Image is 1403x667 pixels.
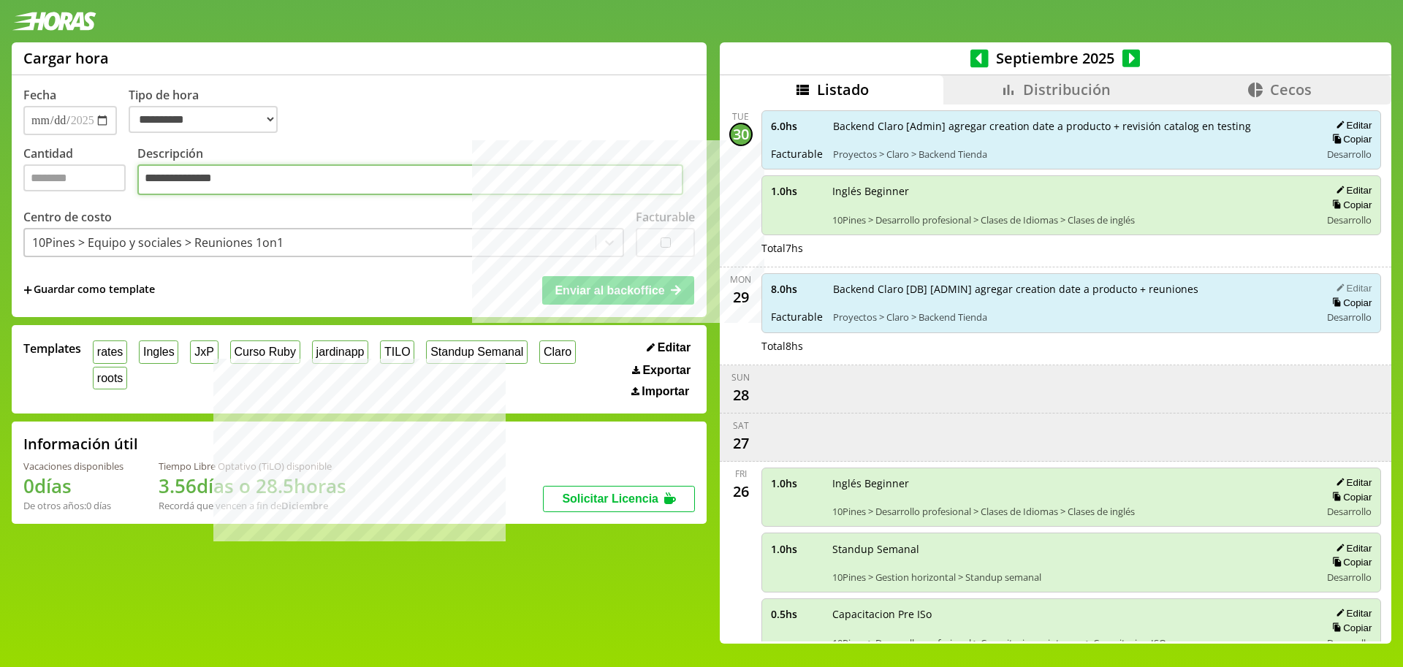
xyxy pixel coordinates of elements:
span: Importar [642,385,689,398]
button: Editar [1331,607,1372,620]
button: Copiar [1328,297,1372,309]
span: Listado [817,80,869,99]
div: Total 8 hs [761,339,1382,353]
label: Facturable [636,209,695,225]
span: Desarrollo [1327,310,1372,324]
button: Exportar [628,363,695,378]
span: Septiembre 2025 [989,48,1122,68]
div: 26 [729,480,753,503]
textarea: Descripción [137,164,683,195]
span: 1.0 hs [771,476,822,490]
button: Editar [1331,542,1372,554]
button: jardinapp [312,340,368,363]
button: Solicitar Licencia [543,486,695,512]
div: 10Pines > Equipo y sociales > Reuniones 1on1 [32,235,284,251]
button: Standup Semanal [426,340,528,363]
span: Desarrollo [1327,571,1372,584]
b: Diciembre [281,499,328,512]
span: Proyectos > Claro > Backend Tienda [833,148,1311,161]
button: Enviar al backoffice [542,276,694,304]
span: Backend Claro [Admin] agregar creation date a producto + revisión catalog en testing [833,119,1311,133]
h1: 3.56 días o 28.5 horas [159,473,346,499]
span: Facturable [771,147,823,161]
span: Distribución [1023,80,1111,99]
span: Desarrollo [1327,148,1372,161]
span: 1.0 hs [771,184,822,198]
span: Inglés Beginner [832,184,1311,198]
button: Curso Ruby [230,340,300,363]
img: logotipo [12,12,96,31]
label: Descripción [137,145,695,199]
span: 6.0 hs [771,119,823,133]
span: Facturable [771,310,823,324]
span: Enviar al backoffice [555,284,664,297]
span: Desarrollo [1327,505,1372,518]
span: Backend Claro [DB] [ADMIN] agregar creation date a producto + reuniones [833,282,1311,296]
h1: 0 días [23,473,123,499]
div: scrollable content [720,104,1391,641]
span: +Guardar como template [23,282,155,298]
span: 10Pines > Desarrollo profesional > Capacitaciones internas > Capacitacion ISO [832,636,1311,649]
span: Inglés Beginner [832,476,1311,490]
select: Tipo de hora [129,106,278,133]
div: 30 [729,123,753,146]
span: 1.0 hs [771,542,822,556]
button: rates [93,340,127,363]
div: Sat [733,419,749,432]
span: 10Pines > Desarrollo profesional > Clases de Idiomas > Clases de inglés [832,213,1311,226]
label: Cantidad [23,145,137,199]
button: Ingles [139,340,178,363]
button: Claro [539,340,576,363]
label: Tipo de hora [129,87,289,135]
button: JxP [190,340,218,363]
div: Recordá que vencen a fin de [159,499,346,512]
h2: Información útil [23,434,138,454]
label: Centro de costo [23,209,112,225]
label: Fecha [23,87,56,103]
div: Total 7 hs [761,241,1382,255]
span: Editar [658,341,691,354]
div: 29 [729,286,753,309]
button: Copiar [1328,622,1372,634]
span: Proyectos > Claro > Backend Tienda [833,310,1311,324]
div: 28 [729,384,753,407]
span: Solicitar Licencia [562,492,658,505]
button: TILO [380,340,414,363]
span: 0.5 hs [771,607,822,621]
span: Desarrollo [1327,636,1372,649]
button: Editar [1331,184,1372,197]
span: 10Pines > Gestion horizontal > Standup semanal [832,571,1311,584]
button: Editar [1331,119,1372,132]
button: Copiar [1328,556,1372,568]
span: Capacitacion Pre ISo [832,607,1311,621]
input: Cantidad [23,164,126,191]
div: 27 [729,432,753,455]
span: Templates [23,340,81,357]
div: Sun [731,371,750,384]
button: roots [93,367,127,389]
button: Editar [642,340,695,355]
div: Mon [730,273,751,286]
button: Editar [1331,282,1372,294]
span: Standup Semanal [832,542,1311,556]
div: Vacaciones disponibles [23,460,123,473]
div: Tiempo Libre Optativo (TiLO) disponible [159,460,346,473]
span: Cecos [1270,80,1312,99]
button: Editar [1331,476,1372,489]
button: Copiar [1328,133,1372,145]
span: 8.0 hs [771,282,823,296]
span: + [23,282,32,298]
span: Desarrollo [1327,213,1372,226]
button: Copiar [1328,199,1372,211]
button: Copiar [1328,491,1372,503]
div: Fri [735,468,747,480]
h1: Cargar hora [23,48,109,68]
span: Exportar [642,364,691,377]
div: Tue [732,110,749,123]
div: De otros años: 0 días [23,499,123,512]
span: 10Pines > Desarrollo profesional > Clases de Idiomas > Clases de inglés [832,505,1311,518]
